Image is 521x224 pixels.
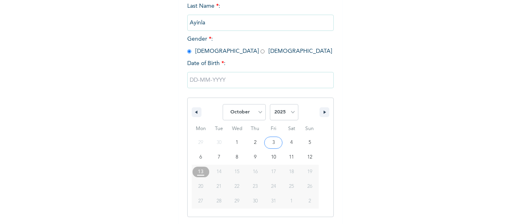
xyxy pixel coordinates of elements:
button: 29 [228,194,246,209]
span: 6 [199,150,202,165]
button: 19 [300,165,319,179]
button: 7 [210,150,228,165]
button: 23 [246,179,265,194]
button: 12 [300,150,319,165]
span: 14 [217,165,221,179]
span: 16 [253,165,258,179]
button: 25 [282,179,301,194]
button: 11 [282,150,301,165]
span: 28 [217,194,221,209]
span: 19 [307,165,312,179]
span: 31 [271,194,276,209]
span: 2 [254,135,256,150]
button: 30 [246,194,265,209]
button: 10 [264,150,282,165]
button: 13 [192,165,210,179]
span: 18 [289,165,294,179]
span: Sun [300,122,319,135]
button: 6 [192,150,210,165]
span: 8 [236,150,238,165]
span: 15 [234,165,239,179]
button: 16 [246,165,265,179]
button: 14 [210,165,228,179]
button: 17 [264,165,282,179]
span: 9 [254,150,256,165]
span: 1 [236,135,238,150]
span: Gender : [DEMOGRAPHIC_DATA] [DEMOGRAPHIC_DATA] [187,36,332,54]
button: 5 [300,135,319,150]
span: 30 [253,194,258,209]
span: 10 [271,150,276,165]
span: 13 [198,165,204,179]
span: 21 [217,179,221,194]
input: DD-MM-YYYY [187,72,334,88]
span: Last Name : [187,3,334,26]
button: 9 [246,150,265,165]
span: Thu [246,122,265,135]
button: 2 [246,135,265,150]
button: 28 [210,194,228,209]
button: 24 [264,179,282,194]
input: Enter your last name [187,15,334,31]
span: 29 [234,194,239,209]
span: Wed [228,122,246,135]
span: 25 [289,179,294,194]
button: 26 [300,179,319,194]
span: 22 [234,179,239,194]
button: 4 [282,135,301,150]
span: Tue [210,122,228,135]
button: 21 [210,179,228,194]
span: Mon [192,122,210,135]
button: 20 [192,179,210,194]
span: 24 [271,179,276,194]
span: 3 [272,135,275,150]
span: Sat [282,122,301,135]
span: 12 [307,150,312,165]
button: 31 [264,194,282,209]
button: 27 [192,194,210,209]
span: Date of Birth : [187,59,225,68]
span: Fri [264,122,282,135]
span: 4 [290,135,293,150]
span: 7 [218,150,220,165]
span: 27 [198,194,203,209]
button: 15 [228,165,246,179]
button: 8 [228,150,246,165]
span: 20 [198,179,203,194]
span: 11 [289,150,294,165]
span: 23 [253,179,258,194]
span: 17 [271,165,276,179]
button: 22 [228,179,246,194]
button: 1 [228,135,246,150]
button: 3 [264,135,282,150]
span: 26 [307,179,312,194]
span: 5 [309,135,311,150]
button: 18 [282,165,301,179]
